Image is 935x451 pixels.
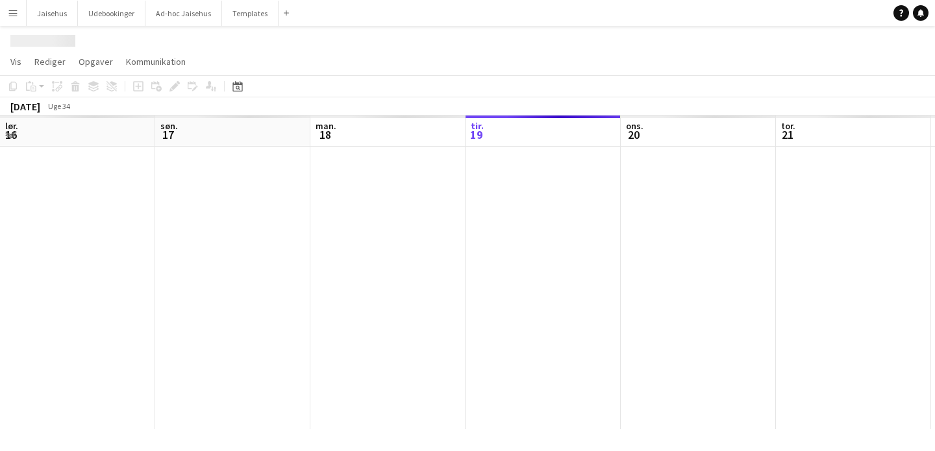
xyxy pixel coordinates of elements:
[10,100,40,113] div: [DATE]
[469,127,484,142] span: 19
[471,120,484,132] span: tir.
[43,101,75,111] span: Uge 34
[73,53,118,70] a: Opgaver
[3,127,18,142] span: 16
[316,120,336,132] span: man.
[10,56,21,67] span: Vis
[29,53,71,70] a: Rediger
[79,56,113,67] span: Opgaver
[160,120,178,132] span: søn.
[121,53,191,70] a: Kommunikation
[781,120,795,132] span: tor.
[78,1,145,26] button: Udebookinger
[34,56,66,67] span: Rediger
[126,56,186,67] span: Kommunikation
[145,1,222,26] button: Ad-hoc Jaisehus
[626,120,643,132] span: ons.
[5,120,18,132] span: lør.
[158,127,178,142] span: 17
[27,1,78,26] button: Jaisehus
[779,127,795,142] span: 21
[5,53,27,70] a: Vis
[624,127,643,142] span: 20
[314,127,336,142] span: 18
[222,1,279,26] button: Templates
